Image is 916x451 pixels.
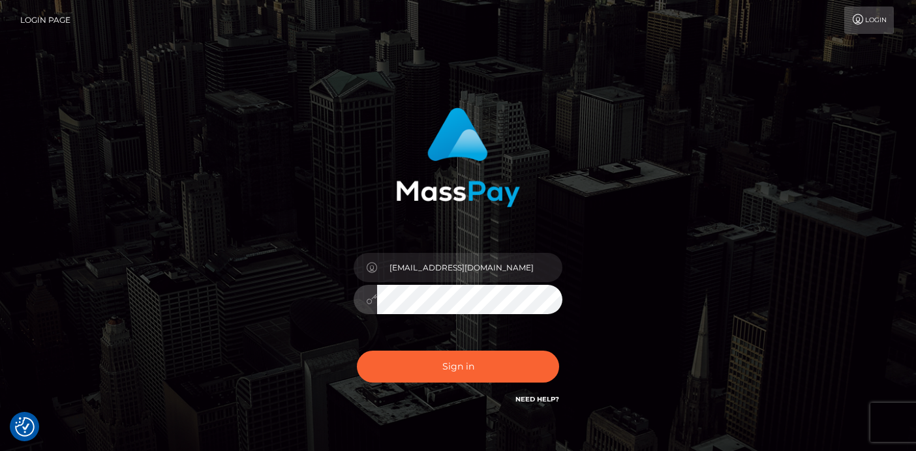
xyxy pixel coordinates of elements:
[844,7,894,34] a: Login
[396,108,520,207] img: MassPay Login
[15,417,35,437] img: Revisit consent button
[357,351,559,383] button: Sign in
[15,417,35,437] button: Consent Preferences
[377,253,562,282] input: Username...
[20,7,70,34] a: Login Page
[515,395,559,403] a: Need Help?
